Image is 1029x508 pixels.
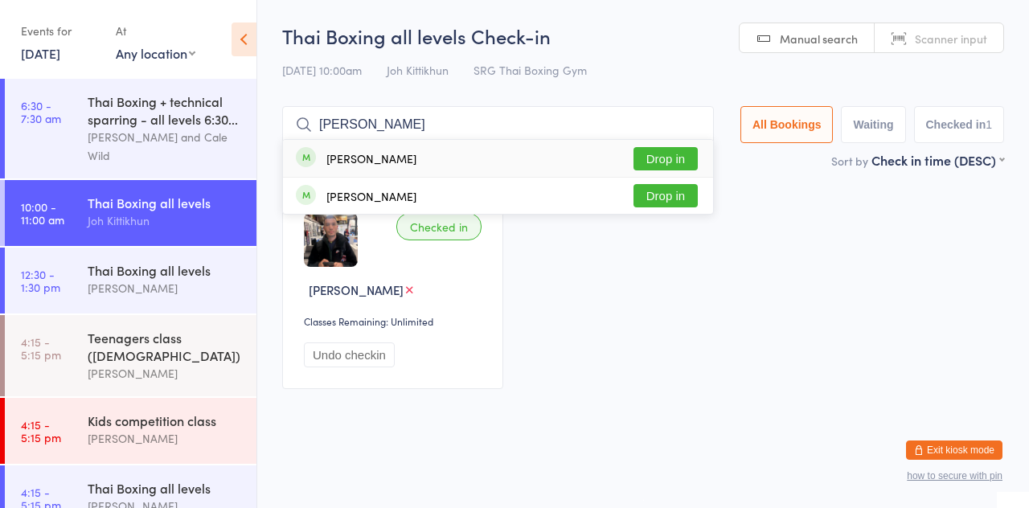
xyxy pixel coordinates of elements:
[633,184,698,207] button: Drop in
[282,62,362,78] span: [DATE] 10:00am
[986,118,992,131] div: 1
[116,44,195,62] div: Any location
[304,314,486,328] div: Classes Remaining: Unlimited
[871,151,1004,169] div: Check in time (DESC)
[21,268,60,293] time: 12:30 - 1:30 pm
[780,31,858,47] span: Manual search
[474,62,587,78] span: SRG Thai Boxing Gym
[906,440,1002,460] button: Exit kiosk mode
[387,62,449,78] span: Joh Kittikhun
[396,213,482,240] div: Checked in
[88,128,243,165] div: [PERSON_NAME] and Cale Wild
[5,180,256,246] a: 10:00 -11:00 amThai Boxing all levelsJoh Kittikhun
[88,211,243,230] div: Joh Kittikhun
[21,335,61,361] time: 4:15 - 5:15 pm
[21,200,64,226] time: 10:00 - 11:00 am
[326,152,416,165] div: [PERSON_NAME]
[5,79,256,178] a: 6:30 -7:30 amThai Boxing + technical sparring - all levels 6:30...[PERSON_NAME] and Cale Wild
[88,279,243,297] div: [PERSON_NAME]
[5,248,256,313] a: 12:30 -1:30 pmThai Boxing all levels[PERSON_NAME]
[907,470,1002,481] button: how to secure with pin
[633,147,698,170] button: Drop in
[841,106,905,143] button: Waiting
[282,106,714,143] input: Search
[831,153,868,169] label: Sort by
[914,106,1005,143] button: Checked in1
[88,261,243,279] div: Thai Boxing all levels
[21,418,61,444] time: 4:15 - 5:15 pm
[88,479,243,497] div: Thai Boxing all levels
[304,342,395,367] button: Undo checkin
[88,329,243,364] div: Teenagers class ([DEMOGRAPHIC_DATA])
[21,44,60,62] a: [DATE]
[88,364,243,383] div: [PERSON_NAME]
[88,412,243,429] div: Kids competition class
[88,429,243,448] div: [PERSON_NAME]
[326,190,416,203] div: [PERSON_NAME]
[309,281,404,298] span: [PERSON_NAME]
[21,18,100,44] div: Events for
[282,23,1004,49] h2: Thai Boxing all levels Check-in
[915,31,987,47] span: Scanner input
[21,99,61,125] time: 6:30 - 7:30 am
[304,213,358,267] img: image1722920379.png
[116,18,195,44] div: At
[5,315,256,396] a: 4:15 -5:15 pmTeenagers class ([DEMOGRAPHIC_DATA])[PERSON_NAME]
[88,92,243,128] div: Thai Boxing + technical sparring - all levels 6:30...
[740,106,834,143] button: All Bookings
[88,194,243,211] div: Thai Boxing all levels
[5,398,256,464] a: 4:15 -5:15 pmKids competition class[PERSON_NAME]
